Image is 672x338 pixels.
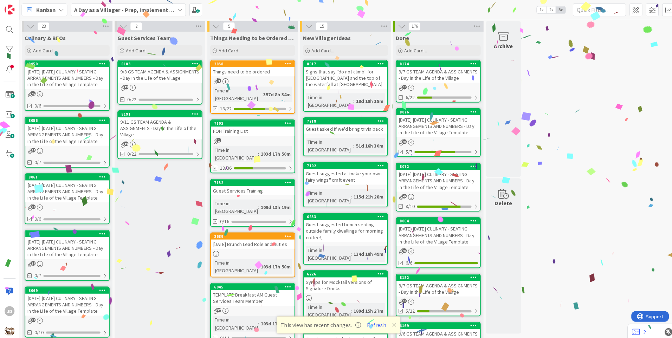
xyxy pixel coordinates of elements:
div: 8017 [302,60,385,67]
div: 7103 [209,119,292,126]
div: Signs that say "do not climb" for [GEOGRAPHIC_DATA] and the top of the waterfall at [GEOGRAPHIC_D... [302,67,385,89]
span: Add Card... [217,47,240,53]
span: 1 [215,137,220,142]
span: 0/6 [34,214,41,221]
span: 0/22 [127,95,136,103]
span: 41 [399,247,404,251]
span: 2 [129,22,141,31]
span: 23 [37,22,49,31]
div: 2689[DATE] Brunch Lead Role and Duties [209,232,292,247]
span: : [348,191,349,199]
div: 6226Syrups for Mocktail Versions of Signature Drinks [302,269,385,291]
div: 8174 [397,61,477,66]
div: 81839/8 GS TEAM AGENDA & ASSIGNMENTS - Day in the Life of the Village [117,60,200,82]
span: : [259,90,260,98]
div: Guest Services Training [209,185,292,194]
div: 6945 [209,282,292,288]
div: 7103 [213,120,292,125]
span: 6/6 [403,258,409,265]
span: 0/6 [34,102,41,109]
div: 8056 [25,117,108,123]
div: 7103FOH Training List [209,119,292,135]
span: : [348,248,349,256]
div: 134d 18h 49m [349,248,382,256]
div: 8182 [397,273,477,278]
span: 0/7 [34,270,41,278]
div: Delete [491,197,509,206]
div: 7102Guest suggested a "make your own fairy wings" craft event [302,162,385,183]
div: Time in [GEOGRAPHIC_DATA] [212,314,256,329]
div: 7152Guest Services Training [209,178,292,194]
a: 2689[DATE] Brunch Lead Role and DutiesTime in [GEOGRAPHIC_DATA]:103d 17h 50m [209,231,293,275]
span: 8/10 [403,201,412,209]
div: FOH Training List [209,126,292,135]
div: Guest asked if we'd bring trivia back [302,124,385,133]
span: 0/10 [34,326,44,334]
div: 8072 [394,162,477,169]
div: [DATE] [DATE] CULINARY - SEATING ARRANGEMENTS AND NUMBERS - Day in the Life of the Village Template [25,235,108,257]
a: 6833Guest suggested bench seating outside family dwellings for morning coffee\Time in [GEOGRAPHIC... [301,212,385,263]
div: 8050 [28,61,108,66]
a: 81919/11 GS TEAM AGENDA & ASSIGNMENTS - Day in the Life of the Village0/22 [117,110,201,158]
span: 19 [123,84,128,89]
div: 8191 [121,111,200,116]
span: 41 [399,138,404,143]
div: 2858 [213,61,292,66]
div: 8072 [397,163,477,168]
div: 6945TEMPLATE Breakfast AM Guest Services Team Member [209,282,292,304]
span: 13/22 [219,104,230,112]
span: : [348,305,349,313]
span: Culinary & BEOs [25,34,65,41]
span: 5 [221,22,233,31]
span: 176 [406,22,418,31]
div: 6945 [213,282,292,287]
input: Quick Filter... [569,4,621,16]
div: [DATE] [DATE] CULINARY - SEATING ARRANGEMENTS AND NUMBERS - Day in the Life of the Village Template [25,292,108,313]
div: 7718 [305,118,385,123]
a: 7718Guest asked if we'd bring trivia backTime in [GEOGRAPHIC_DATA]:51d 16h 30m [301,117,385,155]
div: 8065[DATE] [DATE] CULINARY - SEATING ARRANGEMENTS AND NUMBERS - Day in the Life of the Village Te... [25,229,108,257]
span: 0/22 [127,149,136,157]
div: 8169 [394,320,477,327]
span: : [351,141,352,149]
div: 8069 [28,286,108,291]
div: 9/7 GS TEAM AGENDA & ASSIGNMENTS - Day in the Life of the Village [394,279,477,294]
div: 8056[DATE] [DATE] CULINARY - SEATING ARRANGEMENTS AND NUMBERS - Day in the Life of the Village Te... [25,117,108,145]
div: Syrups for Mocktail Versions of Signature Drinks [302,275,385,291]
button: Refresh [362,318,386,327]
div: 81829/7 GS TEAM AGENDA & ASSIGNMENTS - Day in the Life of the Village [394,273,477,294]
div: 109d 13h 19m [257,202,290,210]
div: 6226 [302,269,385,275]
b: A Day as a Villager - Prep, Implement and Execute [73,6,199,13]
div: 8061 [28,174,108,178]
div: 18d 18h 18m [352,97,382,104]
div: Guest suggested a "make your own fairy wings" craft event [302,168,385,183]
img: Visit kanbanzone.com [5,5,14,14]
div: 7718 [302,117,385,124]
span: 5/7 [403,147,409,155]
div: 8064 [397,217,477,222]
div: 8069 [25,285,108,292]
div: [DATE] [DATE] CULINARY - SEATING ARRANGEMENTS AND NUMBERS - Day in the Life of the Village Template [25,123,108,145]
a: 8061[DATE] [DATE] CULINARY - SEATING ARRANGEMENTS AND NUMBERS - Day in the Life of the Village Te... [25,172,109,223]
div: [DATE] Brunch Lead Role and Duties [209,238,292,247]
a: 2 [627,325,641,334]
a: 8069[DATE] [DATE] CULINARY - SEATING ARRANGEMENTS AND NUMBERS - Day in the Life of the Village Te... [25,285,109,335]
div: 8191 [117,110,200,117]
div: [DATE] [DATE] CULINARY - SEATING ARRANGEMENTS AND NUMBERS - Day in the Life of the Village Template [394,169,477,190]
div: 103d 17h 50m [257,318,290,325]
a: 8065[DATE] [DATE] CULINARY - SEATING ARRANGEMENTS AND NUMBERS - Day in the Life of the Village Te... [25,228,109,279]
span: 37 [31,203,35,208]
div: Archive [491,41,509,50]
div: Time in [GEOGRAPHIC_DATA] [212,198,256,214]
div: 8064 [394,216,477,223]
div: 7718Guest asked if we'd bring trivia back [302,117,385,133]
div: 115d 21h 28m [349,191,382,199]
span: 40 [31,91,35,95]
span: Guest Services Team [117,34,170,41]
span: Done [393,34,406,41]
div: Time in [GEOGRAPHIC_DATA] [212,86,259,102]
span: Support [15,1,32,9]
div: 8064[DATE] [DATE] CULINARY - SEATING ARRANGEMENTS AND NUMBERS - Day in the Life of the Village Te... [394,216,477,245]
div: 8017 [305,61,385,66]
